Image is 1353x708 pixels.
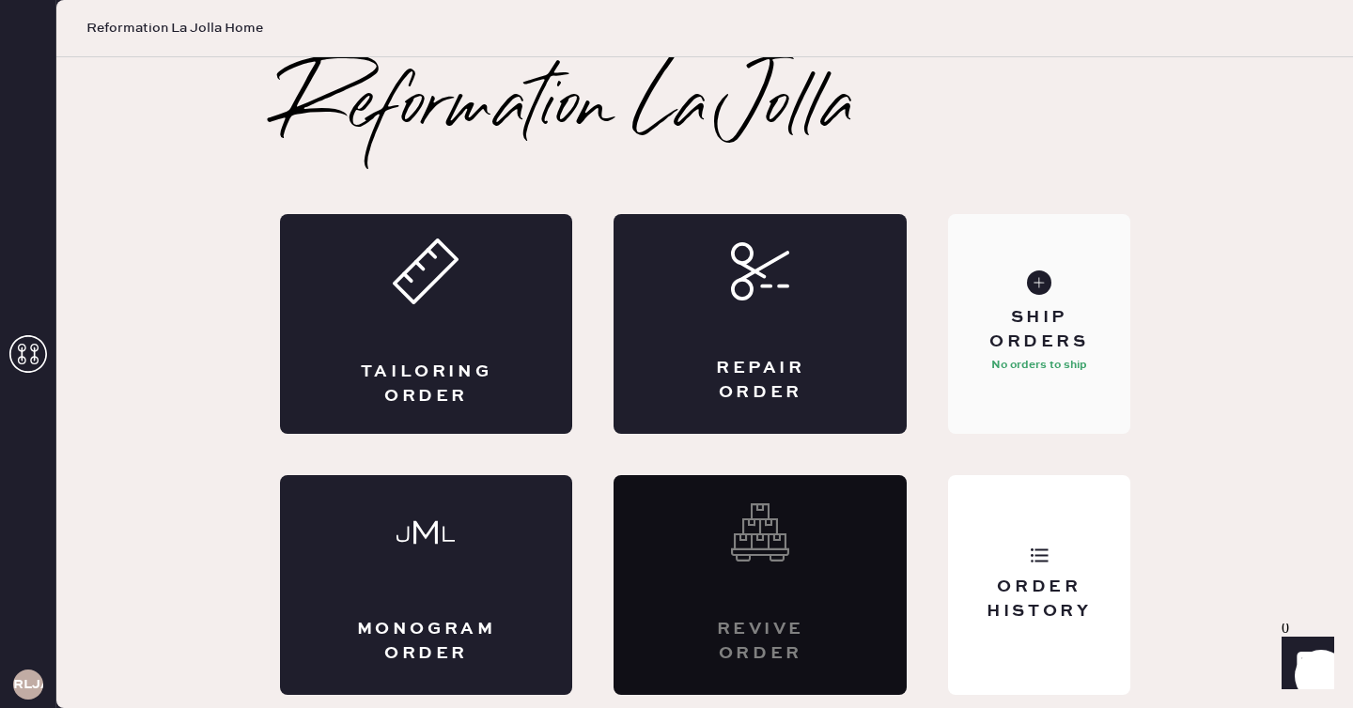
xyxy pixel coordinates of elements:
div: Monogram Order [355,618,498,665]
iframe: Front Chat [1264,623,1345,704]
div: Ship Orders [963,306,1114,353]
h2: Reformation La Jolla [280,71,855,146]
div: Order History [963,576,1114,623]
div: Interested? Contact us at care@hemster.co [614,475,907,695]
div: Revive order [689,618,832,665]
span: Reformation La Jolla Home [86,19,263,38]
div: Tailoring Order [355,361,498,408]
div: Repair Order [689,357,832,404]
h3: RLJA [13,678,43,691]
p: No orders to ship [991,354,1087,377]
